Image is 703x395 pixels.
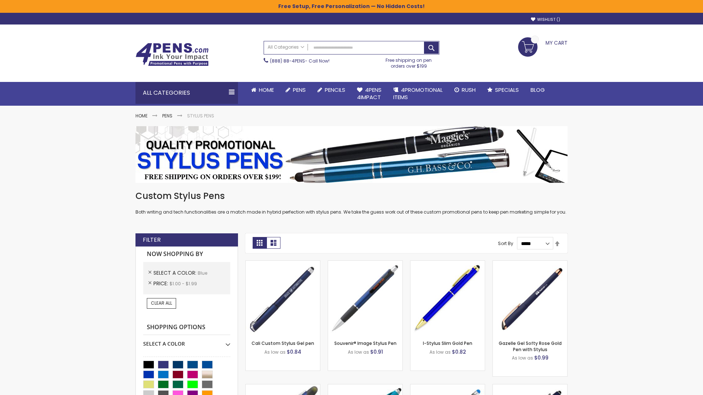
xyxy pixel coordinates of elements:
[143,236,161,244] strong: Filter
[531,86,545,94] span: Blog
[135,113,148,119] a: Home
[162,113,172,119] a: Pens
[143,320,230,335] strong: Shopping Options
[268,44,304,50] span: All Categories
[253,237,267,249] strong: Grid
[252,340,314,346] a: Cali Custom Stylus Gel pen
[410,261,485,335] img: I-Stylus Slim Gold-Blue
[153,280,170,287] span: Price
[264,41,308,53] a: All Categories
[135,82,238,104] div: All Categories
[325,86,345,94] span: Pencils
[170,281,197,287] span: $1.00 - $1.99
[328,384,402,390] a: Neon Stylus Highlighter-Pen Combo-Blue
[534,354,548,361] span: $0.99
[370,348,383,355] span: $0.91
[531,17,560,22] a: Wishlist
[387,82,449,106] a: 4PROMOTIONALITEMS
[328,261,402,335] img: Souvenir® Image Stylus Pen-Blue
[151,300,172,306] span: Clear All
[280,82,312,98] a: Pens
[246,260,320,267] a: Cali Custom Stylus Gel pen-Blue
[481,82,525,98] a: Specials
[143,247,230,262] strong: Now Shopping by
[493,260,567,267] a: Gazelle Gel Softy Rose Gold Pen with Stylus-Blue
[270,58,330,64] span: - Call Now!
[462,86,476,94] span: Rush
[499,340,562,352] a: Gazelle Gel Softy Rose Gold Pen with Stylus
[449,82,481,98] a: Rush
[423,340,472,346] a: I-Stylus Slim Gold Pen
[328,260,402,267] a: Souvenir® Image Stylus Pen-Blue
[334,340,397,346] a: Souvenir® Image Stylus Pen
[135,126,568,183] img: Stylus Pens
[187,113,214,119] strong: Stylus Pens
[246,384,320,390] a: Souvenir® Jalan Highlighter Stylus Pen Combo-Blue
[270,58,305,64] a: (888) 88-4PENS
[135,190,568,215] div: Both writing and tech functionalities are a match made in hybrid perfection with stylus pens. We ...
[245,82,280,98] a: Home
[147,298,176,308] a: Clear All
[259,86,274,94] span: Home
[287,348,301,355] span: $0.84
[512,355,533,361] span: As low as
[410,384,485,390] a: Islander Softy Gel with Stylus - ColorJet Imprint-Blue
[135,43,209,66] img: 4Pens Custom Pens and Promotional Products
[498,240,513,247] label: Sort By
[246,261,320,335] img: Cali Custom Stylus Gel pen-Blue
[135,190,568,202] h1: Custom Stylus Pens
[348,349,369,355] span: As low as
[493,261,567,335] img: Gazelle Gel Softy Rose Gold Pen with Stylus-Blue
[525,82,551,98] a: Blog
[410,260,485,267] a: I-Stylus Slim Gold-Blue
[429,349,451,355] span: As low as
[264,349,286,355] span: As low as
[495,86,519,94] span: Specials
[143,335,230,347] div: Select A Color
[153,269,198,276] span: Select A Color
[312,82,351,98] a: Pencils
[293,86,306,94] span: Pens
[452,348,466,355] span: $0.82
[493,384,567,390] a: Custom Soft Touch® Metal Pens with Stylus-Blue
[351,82,387,106] a: 4Pens4impact
[198,270,207,276] span: Blue
[393,86,443,101] span: 4PROMOTIONAL ITEMS
[378,54,440,69] div: Free shipping on pen orders over $199
[357,86,382,101] span: 4Pens 4impact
